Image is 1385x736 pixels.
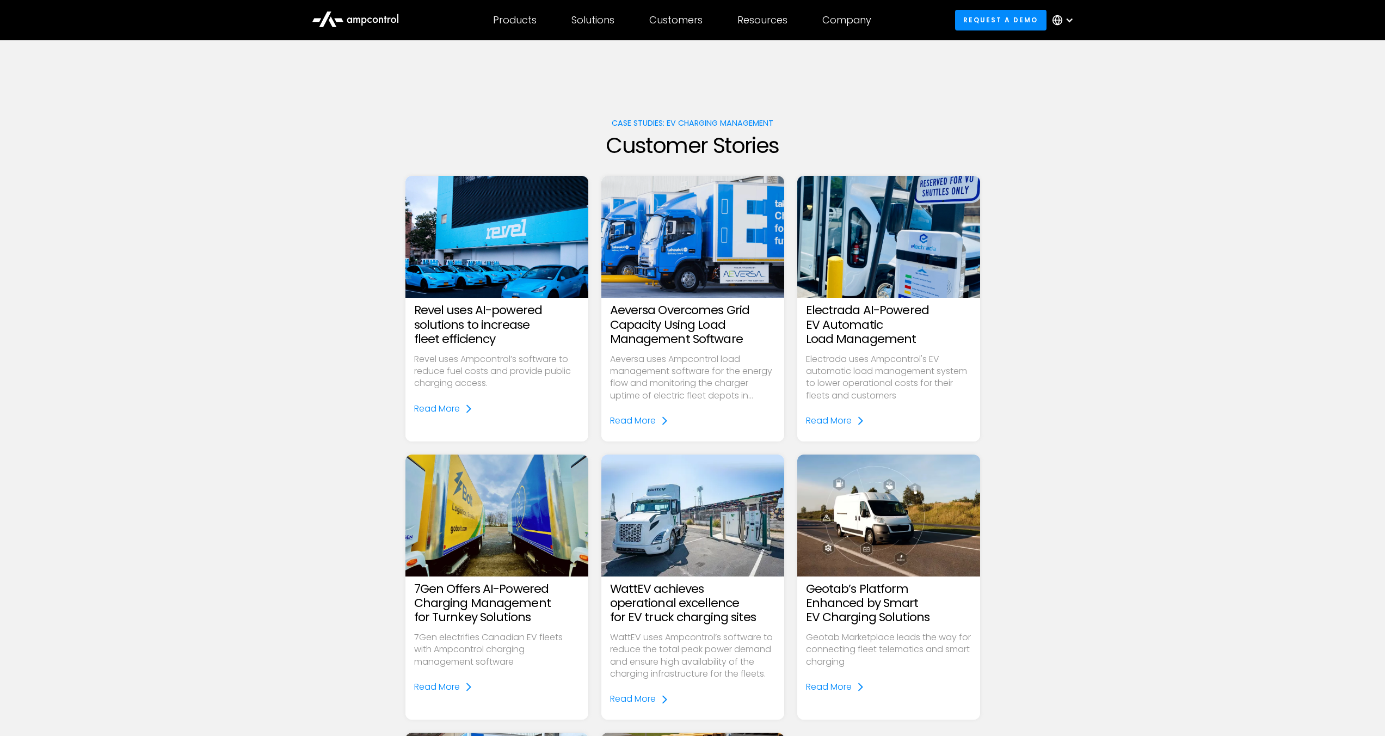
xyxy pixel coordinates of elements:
[493,14,537,26] div: Products
[414,353,580,390] p: Revel uses Ampcontrol’s software to reduce fuel costs and provide public charging access.
[414,681,460,693] div: Read More
[610,415,656,427] div: Read More
[405,132,980,158] h2: Customer Stories
[414,631,580,668] p: 7Gen electrifies Canadian EV fleets with Ampcontrol charging management software
[610,303,775,346] h3: Aeversa Overcomes Grid Capacity Using Load Management Software
[649,14,703,26] div: Customers
[806,303,971,346] h3: Electrada AI-Powered EV Automatic Load Management
[806,415,865,427] a: Read More
[414,303,580,346] h3: Revel uses AI-powered solutions to increase fleet efficiency
[571,14,614,26] div: Solutions
[414,403,460,415] div: Read More
[737,14,787,26] div: Resources
[414,403,473,415] a: Read More
[806,415,852,427] div: Read More
[610,415,669,427] a: Read More
[806,631,971,668] p: Geotab Marketplace leads the way for connecting fleet telematics and smart charging
[610,353,775,402] p: Aeversa uses Ampcontrol load management software for the energy flow and monitoring the charger u...
[806,681,865,693] a: Read More
[610,693,656,705] div: Read More
[955,10,1047,30] a: Request a demo
[806,681,852,693] div: Read More
[414,582,580,625] h3: 7Gen Offers AI-Powered Charging Management for Turnkey Solutions
[822,14,871,26] div: Company
[610,582,775,625] h3: WattEV achieves operational excellence for EV truck charging sites
[610,693,669,705] a: Read More
[806,353,971,402] p: Electrada uses Ampcontrol's EV automatic load management system to lower operational costs for th...
[405,119,980,128] h1: Case Studies: EV charging management
[806,582,971,625] h3: Geotab’s Platform Enhanced by Smart EV Charging Solutions
[414,681,473,693] a: Read More
[610,631,775,680] p: WattEV uses Ampcontrol’s software to reduce the total peak power demand and ensure high availabil...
